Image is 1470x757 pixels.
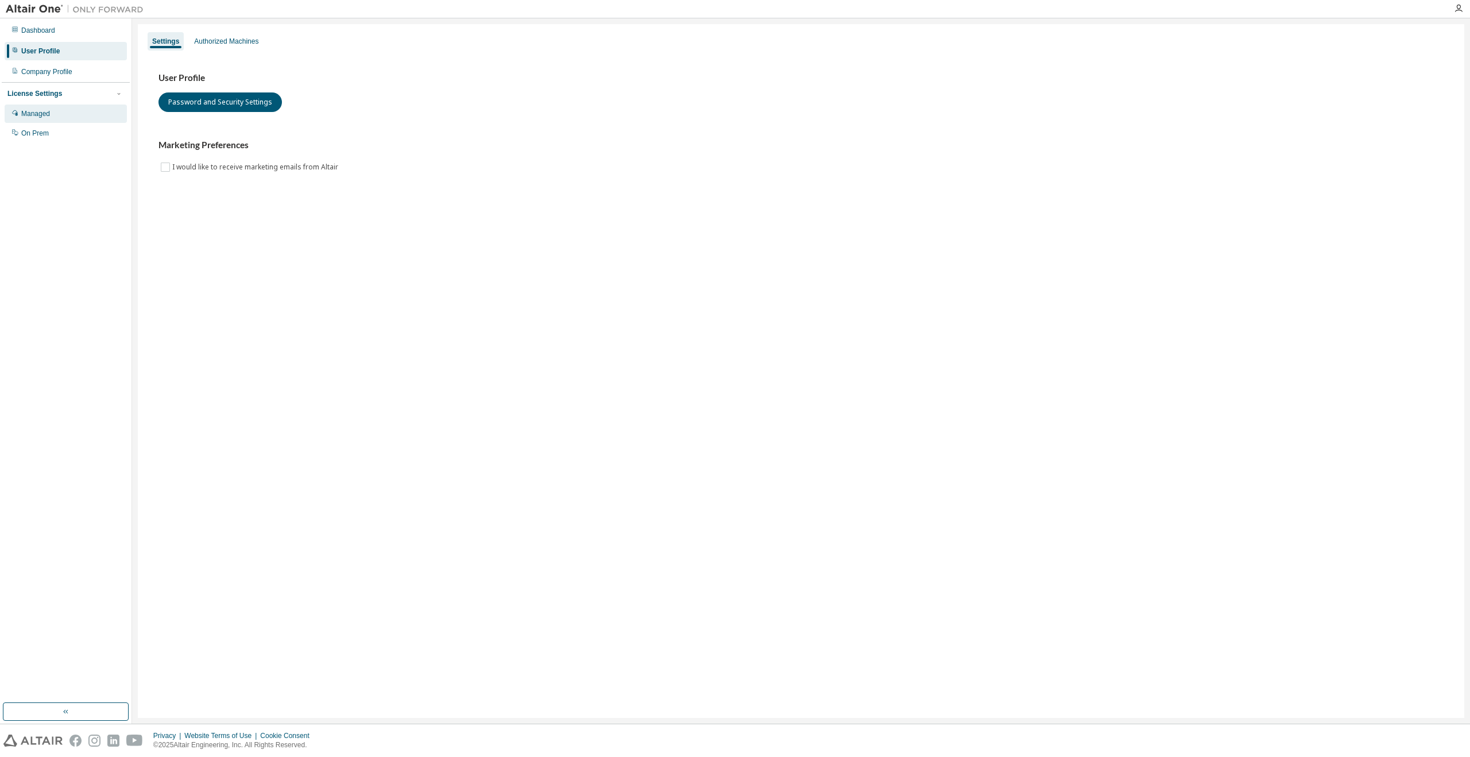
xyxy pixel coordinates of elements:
img: Altair One [6,3,149,15]
h3: Marketing Preferences [158,140,1444,151]
div: Website Terms of Use [184,731,260,740]
label: I would like to receive marketing emails from Altair [172,160,341,174]
div: Company Profile [21,67,72,76]
img: altair_logo.svg [3,735,63,747]
div: Cookie Consent [260,731,316,740]
img: instagram.svg [88,735,100,747]
div: Privacy [153,731,184,740]
div: License Settings [7,89,62,98]
div: Dashboard [21,26,55,35]
h3: User Profile [158,72,1444,84]
div: On Prem [21,129,49,138]
button: Password and Security Settings [158,92,282,112]
img: facebook.svg [69,735,82,747]
div: Managed [21,109,50,118]
div: User Profile [21,47,60,56]
div: Authorized Machines [194,37,258,46]
div: Settings [152,37,179,46]
p: © 2025 Altair Engineering, Inc. All Rights Reserved. [153,740,316,750]
img: linkedin.svg [107,735,119,747]
img: youtube.svg [126,735,143,747]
